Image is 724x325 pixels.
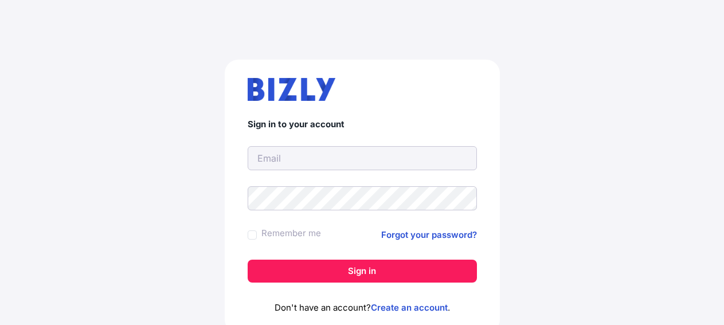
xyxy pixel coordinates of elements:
[248,301,477,315] p: Don't have an account? .
[248,260,477,283] button: Sign in
[248,78,336,101] img: bizly_logo.svg
[381,228,477,242] a: Forgot your password?
[371,302,448,313] a: Create an account
[248,119,477,130] h4: Sign in to your account
[261,226,321,240] label: Remember me
[248,146,477,170] input: Email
